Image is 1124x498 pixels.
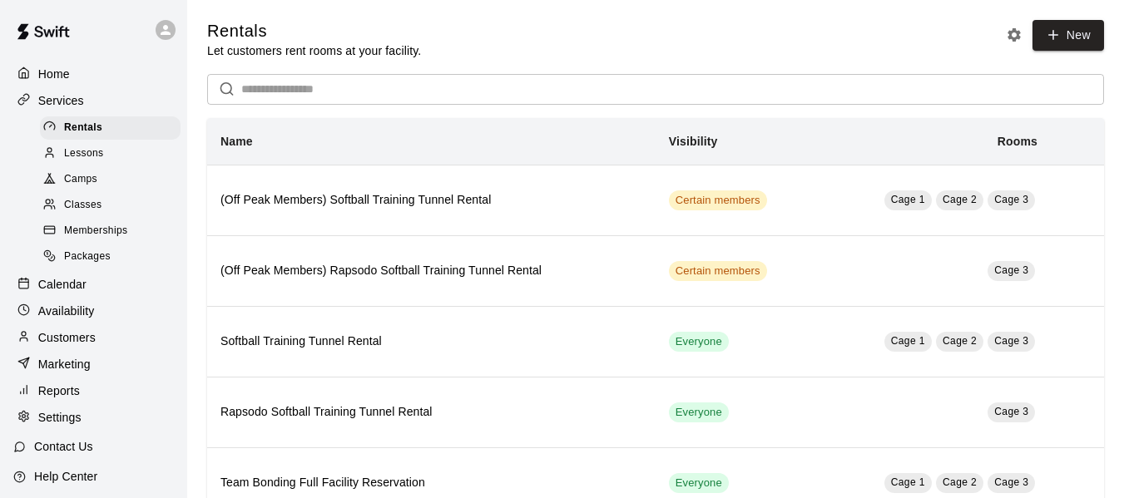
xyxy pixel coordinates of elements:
h6: (Off Peak Members) Softball Training Tunnel Rental [220,191,642,210]
a: Marketing [13,352,174,377]
h6: Softball Training Tunnel Rental [220,333,642,351]
b: Rooms [998,135,1037,148]
span: Cage 2 [943,335,977,347]
div: Camps [40,168,181,191]
div: Classes [40,194,181,217]
a: Availability [13,298,174,323]
div: This service is visible to only customers with certain memberships. Check the service pricing for... [669,190,767,210]
a: Reports [13,378,174,403]
span: Certain members [669,264,767,279]
a: Classes [40,193,187,219]
p: Calendar [38,276,87,293]
div: This service is visible to only customers with certain memberships. Check the service pricing for... [669,261,767,281]
span: Cage 2 [943,194,977,205]
p: Settings [38,409,82,426]
a: Home [13,62,174,86]
a: Lessons [40,141,187,166]
div: Lessons [40,142,181,165]
h5: Rentals [207,20,421,42]
a: Settings [13,405,174,430]
h6: Rapsodo Softball Training Tunnel Rental [220,403,642,422]
b: Visibility [669,135,718,148]
span: Cage 3 [994,335,1028,347]
span: Cage 3 [994,476,1028,488]
span: Cage 3 [994,194,1028,205]
a: Customers [13,325,174,350]
span: Classes [64,197,102,214]
a: Rentals [40,115,187,141]
a: Camps [40,167,187,193]
div: This service is visible to all of your customers [669,473,729,493]
p: Customers [38,329,96,346]
p: Help Center [34,468,97,485]
span: Cage 3 [994,264,1028,276]
span: Cage 3 [994,406,1028,417]
div: Memberships [40,219,181,243]
h6: (Off Peak Members) Rapsodo Softball Training Tunnel Rental [220,262,642,280]
span: Memberships [64,223,127,239]
button: Rental settings [1002,22,1027,47]
b: Name [220,135,253,148]
span: Certain members [669,193,767,209]
p: Services [38,92,84,109]
div: Rentals [40,116,181,140]
p: Home [38,66,70,82]
span: Everyone [669,405,729,421]
h6: Team Bonding Full Facility Reservation [220,474,642,492]
a: Services [13,88,174,113]
span: Packages [64,249,111,265]
span: Everyone [669,476,729,491]
a: Packages [40,244,187,270]
p: Marketing [38,356,91,372]
span: Cage 1 [891,335,925,347]
span: Cage 1 [891,476,925,488]
div: This service is visible to all of your customers [669,402,729,422]
div: This service is visible to all of your customers [669,332,729,352]
span: Cage 1 [891,194,925,205]
span: Lessons [64,145,104,162]
p: Reports [38,382,80,399]
span: Cage 2 [943,476,977,488]
a: New [1032,20,1104,51]
a: Calendar [13,272,174,297]
p: Availability [38,303,95,319]
span: Rentals [64,120,102,136]
div: Packages [40,245,181,269]
p: Let customers rent rooms at your facility. [207,42,421,59]
a: Memberships [40,219,187,244]
span: Everyone [669,334,729,350]
p: Contact Us [34,438,93,455]
span: Camps [64,171,97,188]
